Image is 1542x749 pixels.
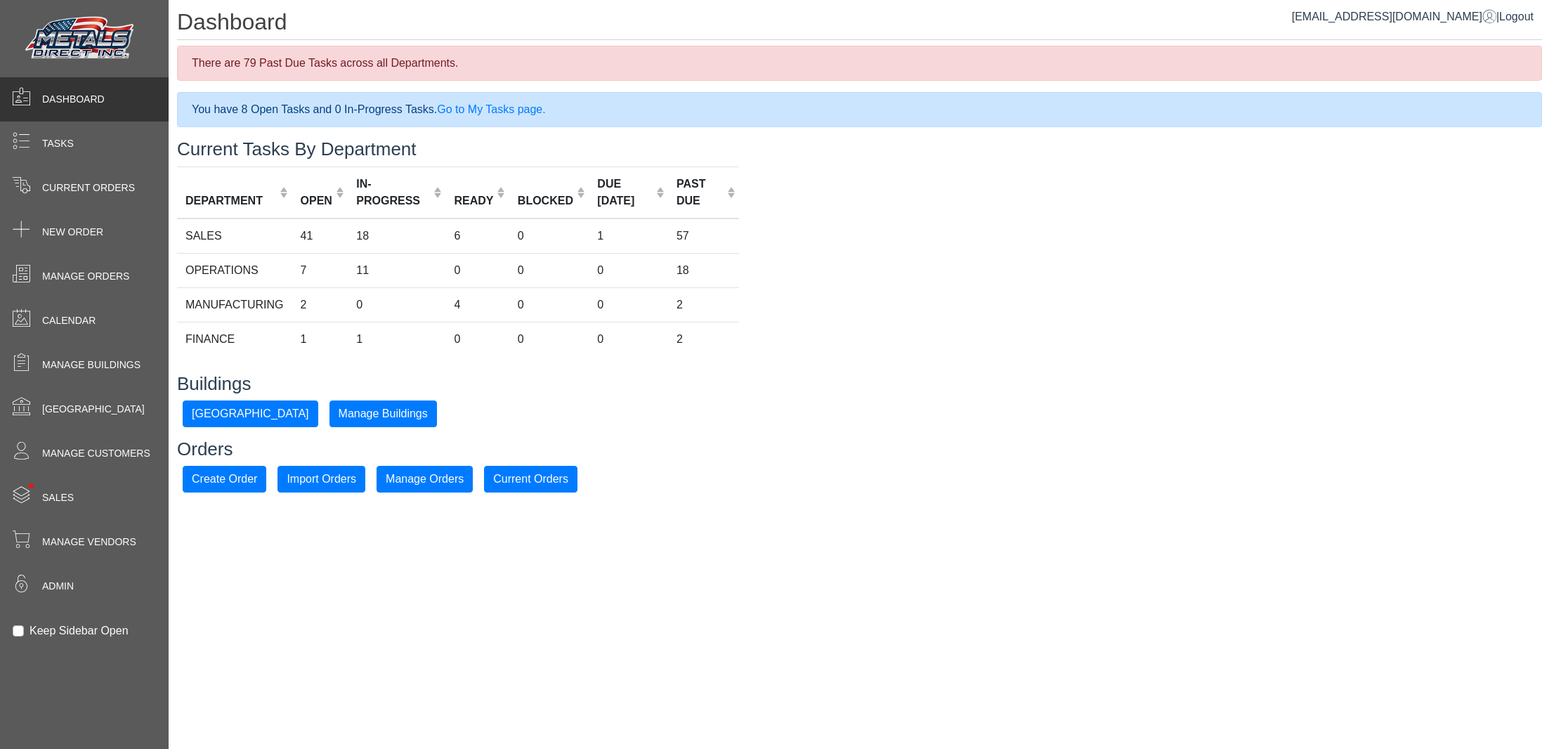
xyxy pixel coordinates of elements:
[21,13,141,65] img: Metals Direct Inc Logo
[177,92,1542,127] div: You have 8 Open Tasks and 0 In-Progress Tasks.
[445,287,509,322] td: 4
[292,253,348,287] td: 7
[42,446,150,461] span: Manage Customers
[377,466,473,493] button: Manage Orders
[509,219,589,254] td: 0
[177,322,292,356] td: FINANCE
[177,438,1542,460] h3: Orders
[454,193,493,209] div: READY
[301,193,332,209] div: OPEN
[437,103,545,115] a: Go to My Tasks page.
[177,138,1542,160] h3: Current Tasks By Department
[589,253,668,287] td: 0
[42,269,129,284] span: Manage Orders
[42,490,74,505] span: Sales
[42,92,105,107] span: Dashboard
[177,287,292,322] td: MANUFACTURING
[518,193,573,209] div: BLOCKED
[177,253,292,287] td: OPERATIONS
[509,287,589,322] td: 0
[348,322,445,356] td: 1
[668,219,739,254] td: 57
[484,472,577,484] a: Current Orders
[329,400,437,427] button: Manage Buildings
[177,8,1542,40] h1: Dashboard
[356,176,430,209] div: IN-PROGRESS
[177,373,1542,395] h3: Buildings
[445,219,509,254] td: 6
[1499,11,1534,22] span: Logout
[177,219,292,254] td: SALES
[668,287,739,322] td: 2
[445,322,509,356] td: 0
[42,535,136,549] span: Manage Vendors
[1292,11,1496,22] a: [EMAIL_ADDRESS][DOMAIN_NAME]
[445,253,509,287] td: 0
[277,472,365,484] a: Import Orders
[30,623,129,639] label: Keep Sidebar Open
[1292,8,1534,25] div: |
[292,287,348,322] td: 2
[589,322,668,356] td: 0
[177,46,1542,81] div: There are 79 Past Due Tasks across all Departments.
[589,219,668,254] td: 1
[292,322,348,356] td: 1
[42,402,145,417] span: [GEOGRAPHIC_DATA]
[42,225,103,240] span: New Order
[509,322,589,356] td: 0
[42,313,96,328] span: Calendar
[42,579,74,594] span: Admin
[509,253,589,287] td: 0
[42,358,141,372] span: Manage Buildings
[484,466,577,493] button: Current Orders
[597,176,652,209] div: DUE [DATE]
[183,472,266,484] a: Create Order
[348,219,445,254] td: 18
[183,466,266,493] button: Create Order
[677,176,724,209] div: PAST DUE
[185,193,276,209] div: DEPARTMENT
[348,287,445,322] td: 0
[377,472,473,484] a: Manage Orders
[589,287,668,322] td: 0
[42,181,135,195] span: Current Orders
[277,466,365,493] button: Import Orders
[329,407,437,419] a: Manage Buildings
[668,253,739,287] td: 18
[668,322,739,356] td: 2
[42,136,74,151] span: Tasks
[292,219,348,254] td: 41
[348,253,445,287] td: 11
[183,407,318,419] a: [GEOGRAPHIC_DATA]
[183,400,318,427] button: [GEOGRAPHIC_DATA]
[13,463,49,509] span: •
